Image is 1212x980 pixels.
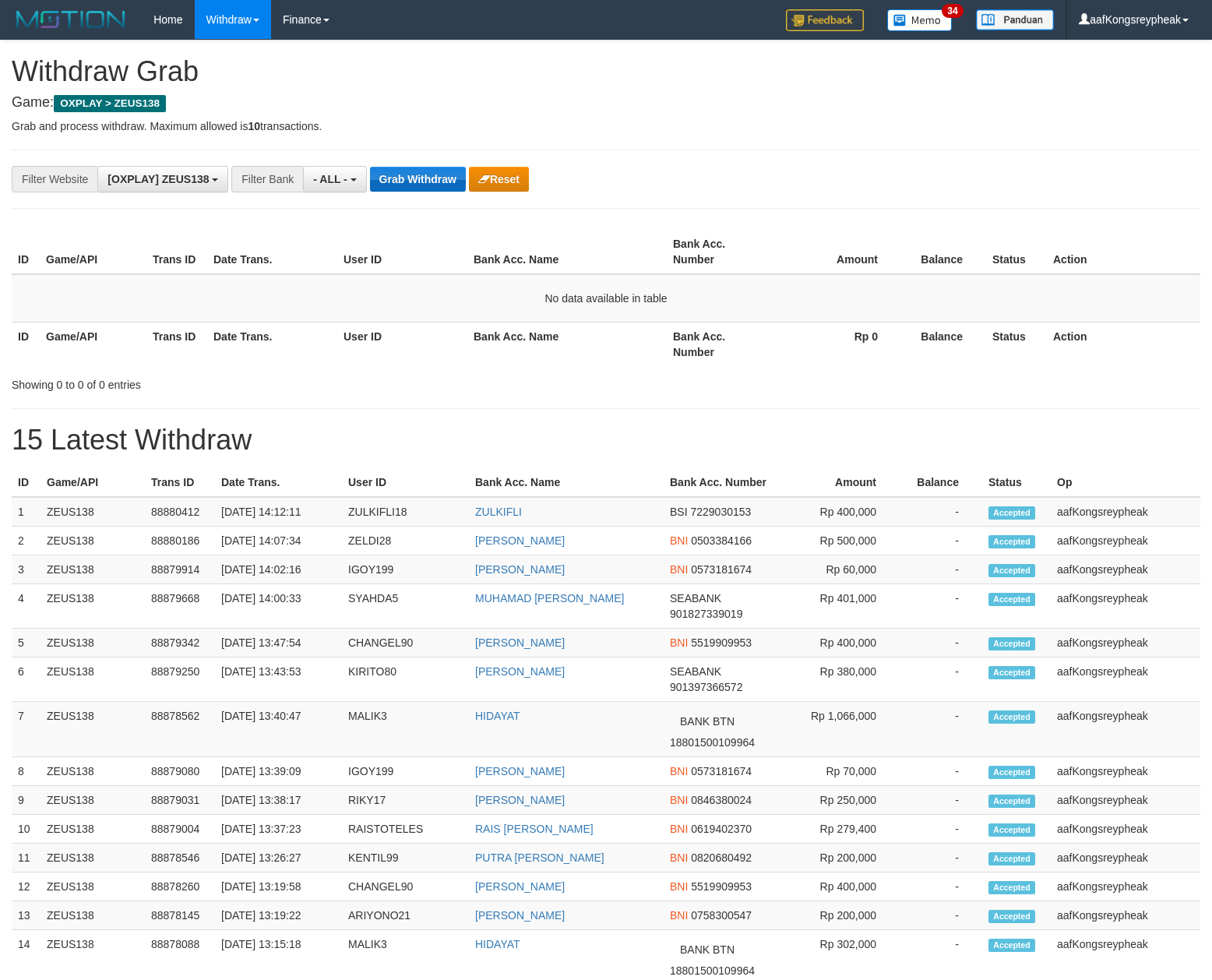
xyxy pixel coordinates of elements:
[215,629,342,657] td: [DATE] 13:47:54
[41,901,145,930] td: ZEUS138
[988,881,1035,894] span: Accepted
[54,95,166,112] span: OXPLAY > ZEUS138
[670,563,688,576] span: BNI
[41,815,145,844] td: ZEUS138
[12,786,41,815] td: 9
[145,584,215,629] td: 88879668
[988,535,1035,548] span: Accepted
[670,936,745,963] span: BANK BTN
[303,166,366,192] button: - ALL -
[776,901,900,930] td: Rp 200,000
[670,534,688,547] span: BNI
[469,167,529,192] button: Reset
[342,757,469,786] td: IGOY199
[988,939,1035,952] span: Accepted
[248,120,260,132] strong: 10
[215,497,342,527] td: [DATE] 14:12:11
[342,497,469,527] td: ZULKIFLI18
[475,710,520,722] a: HIDAYAT
[475,765,565,777] a: [PERSON_NAME]
[12,95,1200,111] h4: Game:
[988,637,1035,650] span: Accepted
[982,468,1051,497] th: Status
[342,702,469,757] td: MALIK3
[776,702,900,757] td: Rp 1,066,000
[145,786,215,815] td: 88879031
[670,608,742,620] span: Copy 901827339019 to clipboard
[12,56,1200,87] h1: Withdraw Grab
[988,593,1035,606] span: Accepted
[887,9,953,31] img: Button%20Memo.svg
[342,555,469,584] td: IGOY199
[342,657,469,702] td: KIRITO80
[475,592,624,605] a: MUHAMAD [PERSON_NAME]
[215,815,342,844] td: [DATE] 13:37:23
[215,555,342,584] td: [DATE] 14:02:16
[40,230,146,274] th: Game/API
[215,527,342,555] td: [DATE] 14:07:34
[145,629,215,657] td: 88879342
[12,629,41,657] td: 5
[475,665,565,678] a: [PERSON_NAME]
[1051,815,1200,844] td: aafKongsreypheak
[370,167,466,192] button: Grab Withdraw
[215,657,342,702] td: [DATE] 13:43:53
[1051,629,1200,657] td: aafKongsreypheak
[215,844,342,872] td: [DATE] 13:26:27
[41,527,145,555] td: ZEUS138
[776,584,900,629] td: Rp 401,000
[1047,322,1200,366] th: Action
[1051,657,1200,702] td: aafKongsreypheak
[1051,584,1200,629] td: aafKongsreypheak
[776,555,900,584] td: Rp 60,000
[900,815,982,844] td: -
[12,371,493,393] div: Showing 0 to 0 of 0 entries
[342,629,469,657] td: CHANGEL90
[900,555,982,584] td: -
[901,230,986,274] th: Balance
[942,4,963,18] span: 34
[670,736,755,749] span: Copy 18801500109964 to clipboard
[215,584,342,629] td: [DATE] 14:00:33
[690,506,751,518] span: Copy 7229030153 to clipboard
[988,823,1035,837] span: Accepted
[12,702,41,757] td: 7
[1051,555,1200,584] td: aafKongsreypheak
[776,815,900,844] td: Rp 279,400
[691,636,752,649] span: Copy 5519909953 to clipboard
[469,468,664,497] th: Bank Acc. Name
[12,322,40,366] th: ID
[146,322,207,366] th: Trans ID
[670,636,688,649] span: BNI
[1047,230,1200,274] th: Action
[776,844,900,872] td: Rp 200,000
[776,872,900,901] td: Rp 400,000
[41,786,145,815] td: ZEUS138
[988,710,1035,724] span: Accepted
[670,823,688,835] span: BNI
[691,880,752,893] span: Copy 5519909953 to clipboard
[786,9,864,31] img: Feedback.jpg
[776,786,900,815] td: Rp 250,000
[670,880,688,893] span: BNI
[145,468,215,497] th: Trans ID
[475,909,565,922] a: [PERSON_NAME]
[776,527,900,555] td: Rp 500,000
[41,584,145,629] td: ZEUS138
[215,757,342,786] td: [DATE] 13:39:09
[776,468,900,497] th: Amount
[475,938,520,950] a: HIDAYAT
[900,497,982,527] td: -
[12,555,41,584] td: 3
[145,555,215,584] td: 88879914
[900,657,982,702] td: -
[107,173,209,185] span: [OXPLAY] ZEUS138
[41,497,145,527] td: ZEUS138
[900,584,982,629] td: -
[342,901,469,930] td: ARIYONO21
[215,786,342,815] td: [DATE] 13:38:17
[12,166,97,192] div: Filter Website
[773,322,901,366] th: Rp 0
[342,815,469,844] td: RAISTOTELES
[988,795,1035,808] span: Accepted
